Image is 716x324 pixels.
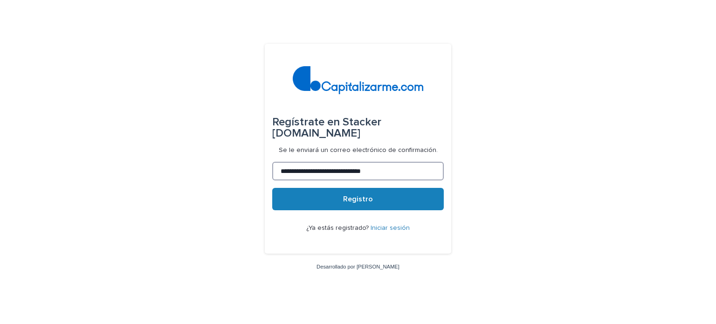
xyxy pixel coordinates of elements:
[343,195,373,203] font: Registro
[272,117,340,128] font: Regístrate en
[317,264,399,269] a: Desarrollado por [PERSON_NAME]
[272,188,444,210] button: Registro
[371,225,410,231] a: Iniciar sesión
[279,147,438,153] font: Se le enviará un correo electrónico de confirmación.
[293,66,424,94] img: 4arMvv9wSvmHTHbXwTim
[272,117,381,139] font: Stacker [DOMAIN_NAME]
[306,225,369,231] font: ¿Ya estás registrado?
